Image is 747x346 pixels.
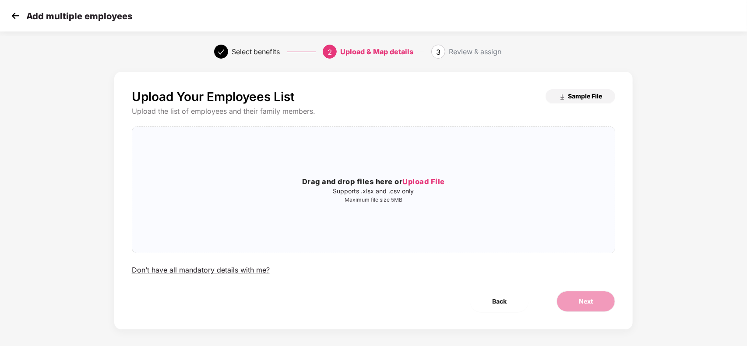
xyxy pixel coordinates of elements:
[449,45,501,59] div: Review & assign
[436,48,440,56] span: 3
[26,11,132,21] p: Add multiple employees
[232,45,280,59] div: Select benefits
[328,48,332,56] span: 2
[340,45,413,59] div: Upload & Map details
[218,49,225,56] span: check
[9,9,22,22] img: svg+xml;base64,PHN2ZyB4bWxucz0iaHR0cDovL3d3dy53My5vcmcvMjAwMC9zdmciIHdpZHRoPSIzMCIgaGVpZ2h0PSIzMC...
